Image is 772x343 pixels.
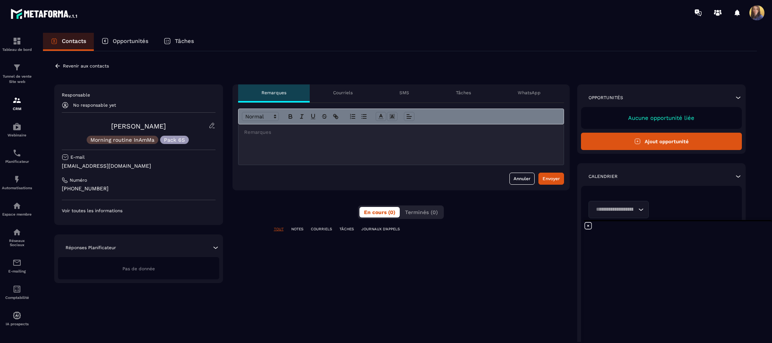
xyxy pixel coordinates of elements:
a: [PERSON_NAME] [111,122,166,130]
p: Espace membre [2,212,32,216]
span: En cours (0) [364,209,395,215]
p: Morning routine InAmMa [90,137,154,142]
p: Tunnel de vente Site web [2,74,32,84]
p: COURRIELS [311,227,332,232]
div: Search for option [589,201,649,218]
p: Courriels [333,90,353,96]
p: Voir toutes les informations [62,208,216,214]
a: Tâches [156,33,202,51]
a: formationformationCRM [2,90,32,116]
a: formationformationTunnel de vente Site web [2,57,32,90]
p: Réponses Planificateur [66,245,116,251]
p: Responsable [62,92,216,98]
img: logo [11,7,78,20]
img: automations [12,201,21,210]
a: automationsautomationsAutomatisations [2,169,32,196]
button: Terminés (0) [401,207,442,217]
button: Envoyer [538,173,564,185]
p: Pack 6S [164,137,185,142]
p: WhatsApp [518,90,541,96]
button: Ajout opportunité [581,133,742,150]
a: Opportunités [94,33,156,51]
a: accountantaccountantComptabilité [2,279,32,305]
p: No responsable yet [73,103,116,108]
p: CRM [2,107,32,111]
img: automations [12,311,21,320]
img: scheduler [12,149,21,158]
p: Planificateur [2,159,32,164]
p: Numéro [70,177,87,183]
p: Revenir aux contacts [63,63,109,69]
p: Remarques [261,90,286,96]
p: [EMAIL_ADDRESS][DOMAIN_NAME] [62,162,216,170]
p: E-mail [70,154,85,160]
input: Search for option [593,205,636,214]
p: Webinaire [2,133,32,137]
button: Annuler [509,173,535,185]
p: SMS [399,90,409,96]
span: Terminés (0) [405,209,438,215]
a: automationsautomationsWebinaire [2,116,32,143]
a: automationsautomationsEspace membre [2,196,32,222]
p: JOURNAUX D'APPELS [361,227,400,232]
p: Contacts [62,38,86,44]
p: TOUT [274,227,284,232]
a: Contacts [43,33,94,51]
p: TÂCHES [339,227,354,232]
p: Opportunités [113,38,148,44]
a: schedulerschedulerPlanificateur [2,143,32,169]
div: Envoyer [543,175,560,182]
img: accountant [12,285,21,294]
a: formationformationTableau de bord [2,31,32,57]
p: NOTES [291,227,303,232]
p: Tableau de bord [2,47,32,52]
p: Réseaux Sociaux [2,239,32,247]
p: Comptabilité [2,296,32,300]
img: formation [12,63,21,72]
img: email [12,258,21,267]
button: En cours (0) [359,207,400,217]
p: Aucune opportunité liée [589,115,735,121]
p: E-mailing [2,269,32,273]
p: Tâches [456,90,471,96]
a: social-networksocial-networkRéseaux Sociaux [2,222,32,253]
img: formation [12,96,21,105]
p: Tâches [175,38,194,44]
span: Pas de donnée [122,266,155,271]
img: formation [12,37,21,46]
p: Opportunités [589,95,623,101]
p: Automatisations [2,186,32,190]
img: automations [12,175,21,184]
p: Calendrier [589,173,618,179]
p: [PHONE_NUMBER] [62,185,216,192]
img: automations [12,122,21,131]
p: IA prospects [2,322,32,326]
a: emailemailE-mailing [2,253,32,279]
img: social-network [12,228,21,237]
